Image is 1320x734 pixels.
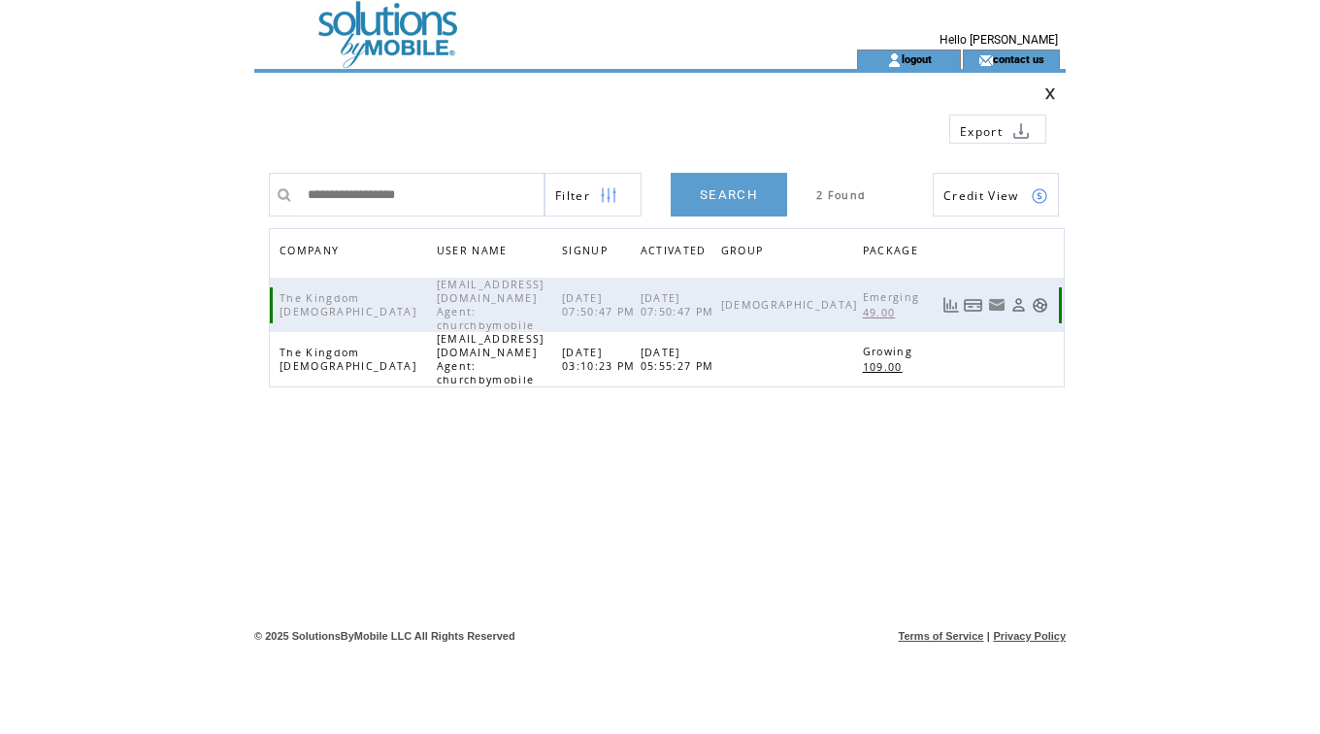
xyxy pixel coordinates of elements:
[863,239,928,267] a: PACKAGE
[933,173,1059,217] a: Credit View
[641,291,719,318] span: [DATE] 07:50:47 PM
[600,174,617,217] img: filters.png
[993,52,1044,65] a: contact us
[1010,297,1027,314] a: View Profile
[641,239,716,267] a: ACTIVATED
[1031,187,1048,205] img: credits.png
[437,278,544,332] span: [EMAIL_ADDRESS][DOMAIN_NAME] Agent: churchbymobile
[940,33,1058,47] span: Hello [PERSON_NAME]
[721,298,863,312] span: [DEMOGRAPHIC_DATA]
[280,239,344,267] span: COMPANY
[863,239,923,267] span: PACKAGE
[562,239,612,267] span: SIGNUP
[437,239,512,267] span: USER NAME
[562,291,641,318] span: [DATE] 07:50:47 PM
[721,239,774,267] a: GROUP
[641,346,719,373] span: [DATE] 05:55:27 PM
[902,52,932,65] a: logout
[562,244,612,255] a: SIGNUP
[987,630,990,642] span: |
[887,52,902,68] img: account_icon.gif
[863,304,906,320] a: 49.00
[964,297,983,314] a: View Bills
[1012,122,1030,140] img: download.png
[949,115,1046,144] a: Export
[942,297,959,314] a: View Usage
[988,296,1006,314] a: Resend welcome email to this user
[863,345,917,358] span: Growing
[993,630,1066,642] a: Privacy Policy
[960,123,1003,140] span: Export to csv file
[899,630,984,642] a: Terms of Service
[721,239,769,267] span: GROUP
[863,360,907,374] span: 109.00
[280,346,421,373] span: The Kingdom [DEMOGRAPHIC_DATA]
[863,290,925,304] span: Emerging
[816,188,866,202] span: 2 Found
[978,52,993,68] img: contact_us_icon.gif
[437,332,544,386] span: [EMAIL_ADDRESS][DOMAIN_NAME] Agent: churchbymobile
[280,291,421,318] span: The Kingdom [DEMOGRAPHIC_DATA]
[544,173,642,217] a: Filter
[1032,297,1048,314] a: Support
[671,173,787,217] a: SEARCH
[437,244,512,255] a: USER NAME
[863,306,901,319] span: 49.00
[280,244,344,255] a: COMPANY
[863,358,912,375] a: 109.00
[641,239,711,267] span: ACTIVATED
[254,630,515,642] span: © 2025 SolutionsByMobile LLC All Rights Reserved
[555,187,590,204] span: Show filters
[943,187,1019,204] span: Show Credits View
[562,346,641,373] span: [DATE] 03:10:23 PM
